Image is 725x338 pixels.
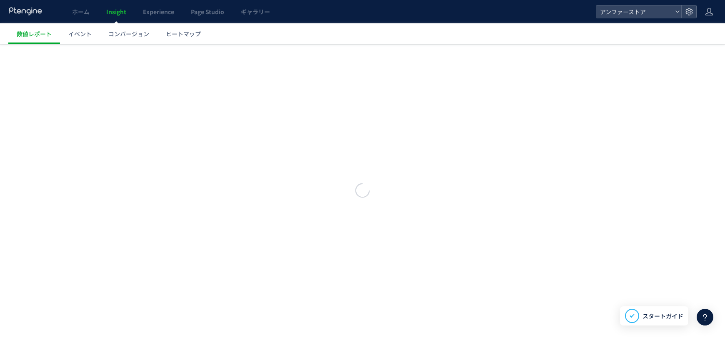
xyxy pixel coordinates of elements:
span: アンファーストア [597,5,672,18]
span: ヒートマップ [166,30,201,38]
span: Insight [106,8,126,16]
span: Page Studio [191,8,224,16]
span: イベント [68,30,92,38]
span: ホーム [72,8,90,16]
span: Experience [143,8,174,16]
span: スタートガイド [642,312,683,320]
span: ギャラリー [241,8,270,16]
span: コンバージョン [108,30,149,38]
span: 数値レポート [17,30,52,38]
